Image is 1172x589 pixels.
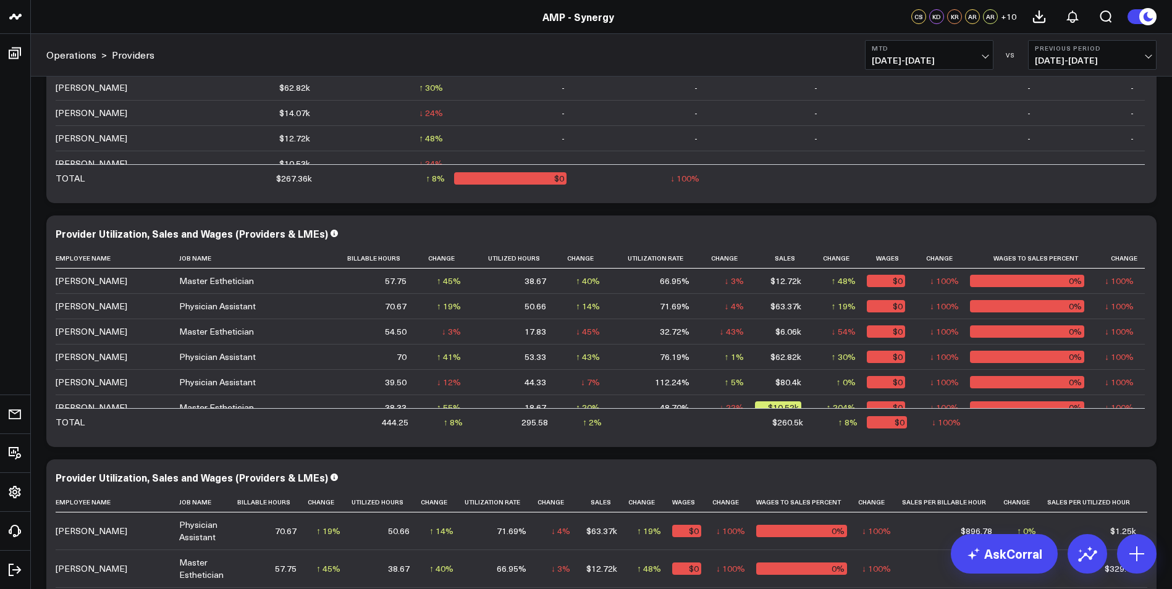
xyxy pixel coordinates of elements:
[951,534,1058,574] a: AskCorral
[418,248,471,269] th: Change
[46,48,107,62] div: >
[814,107,817,119] div: -
[316,562,340,575] div: ↑ 45%
[56,401,127,414] div: [PERSON_NAME]
[1000,51,1022,59] div: VS
[437,376,461,388] div: ↓ 12%
[112,48,154,62] a: Providers
[930,351,959,363] div: ↓ 100%
[837,376,856,388] div: ↑ 0%
[832,325,856,338] div: ↓ 54%
[525,300,546,312] div: 50.66
[1105,325,1134,338] div: ↓ 100%
[1027,157,1031,170] div: -
[442,325,461,338] div: ↓ 3%
[1027,81,1031,94] div: -
[525,325,546,338] div: 17.83
[1105,275,1134,287] div: ↓ 100%
[965,9,980,24] div: AR
[911,9,926,24] div: CS
[385,325,407,338] div: 54.50
[1035,44,1150,52] b: Previous Period
[1035,56,1150,65] span: [DATE] - [DATE]
[562,132,565,144] div: -
[275,562,297,575] div: 57.75
[279,81,310,94] div: $62.82k
[56,525,127,537] div: [PERSON_NAME]
[720,401,744,414] div: ↓ 22%
[932,416,961,428] div: ↓ 100%
[56,275,127,287] div: [PERSON_NAME]
[557,248,611,269] th: Change
[867,401,905,414] div: $0
[397,351,407,363] div: 70
[576,351,600,363] div: ↑ 43%
[930,300,959,312] div: ↓ 100%
[56,157,127,170] div: [PERSON_NAME]
[581,492,628,512] th: Sales
[672,562,701,575] div: $0
[472,248,557,269] th: Utilized Hours
[583,416,602,428] div: ↑ 2%
[1028,40,1157,70] button: Previous Period[DATE]-[DATE]
[179,325,254,338] div: Master Esthetician
[1105,300,1134,312] div: ↓ 100%
[465,492,538,512] th: Utilization Rate
[670,172,699,185] div: ↓ 100%
[772,416,803,428] div: $260.5k
[970,351,1084,363] div: 0%
[701,248,754,269] th: Change
[1105,376,1134,388] div: ↓ 100%
[56,81,127,94] div: [PERSON_NAME]
[385,300,407,312] div: 70.67
[454,172,567,185] div: $0
[775,376,801,388] div: $80.4k
[725,351,744,363] div: ↑ 1%
[388,525,410,537] div: 50.66
[916,248,970,269] th: Change
[388,562,410,575] div: 38.67
[867,248,916,269] th: Wages
[419,107,443,119] div: ↓ 24%
[867,300,905,312] div: $0
[1001,9,1016,24] button: +10
[983,9,998,24] div: AR
[551,525,570,537] div: ↓ 4%
[694,157,698,170] div: -
[756,492,858,512] th: Wages To Sales Percent
[838,416,858,428] div: ↑ 8%
[179,401,254,414] div: Master Esthetician
[46,48,96,62] a: Operations
[867,416,907,428] div: $0
[382,416,408,428] div: 444.25
[832,351,856,363] div: ↑ 30%
[385,401,407,414] div: 38.33
[672,492,712,512] th: Wages
[562,81,565,94] div: -
[419,132,443,144] div: ↑ 48%
[525,401,546,414] div: 18.67
[755,401,802,414] div: $10.52k
[1105,401,1134,414] div: ↓ 100%
[672,525,701,537] div: $0
[832,275,856,287] div: ↑ 48%
[725,300,744,312] div: ↓ 4%
[444,416,463,428] div: ↑ 8%
[551,562,570,575] div: ↓ 3%
[56,470,328,484] div: Provider Utilization, Sales and Wages (Providers & LMEs)
[814,132,817,144] div: -
[437,275,461,287] div: ↑ 45%
[316,525,340,537] div: ↑ 19%
[872,44,987,52] b: MTD
[814,157,817,170] div: -
[930,325,959,338] div: ↓ 100%
[694,81,698,94] div: -
[872,56,987,65] span: [DATE] - [DATE]
[331,248,418,269] th: Billable Hours
[720,325,744,338] div: ↓ 43%
[858,492,902,512] th: Change
[437,300,461,312] div: ↑ 19%
[308,492,352,512] th: Change
[725,376,744,388] div: ↑ 5%
[660,325,689,338] div: 32.72%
